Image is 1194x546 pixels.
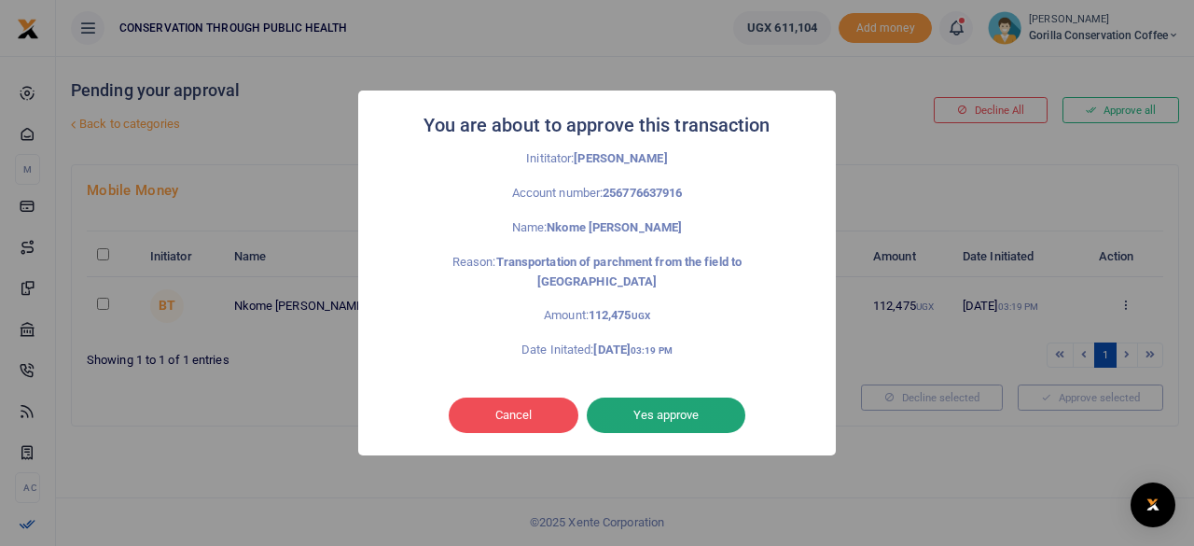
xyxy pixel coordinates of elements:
p: Account number: [399,184,795,203]
h2: You are about to approve this transaction [423,109,770,142]
p: Name: [399,218,795,238]
p: Inititator: [399,149,795,169]
strong: 256776637916 [603,186,682,200]
strong: Transportation of parchment from the field to [GEOGRAPHIC_DATA] [496,255,743,288]
p: Amount: [399,306,795,326]
small: 03:19 PM [631,345,673,356]
small: UGX [632,311,650,321]
strong: Nkome [PERSON_NAME] [547,220,682,234]
div: Open Intercom Messenger [1131,483,1175,527]
strong: [PERSON_NAME] [574,151,667,165]
button: Yes approve [587,398,745,433]
strong: [DATE] [593,343,672,357]
p: Reason: [399,253,795,292]
strong: 112,475 [589,308,650,322]
p: Date Initated: [399,341,795,360]
button: Cancel [449,398,578,433]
